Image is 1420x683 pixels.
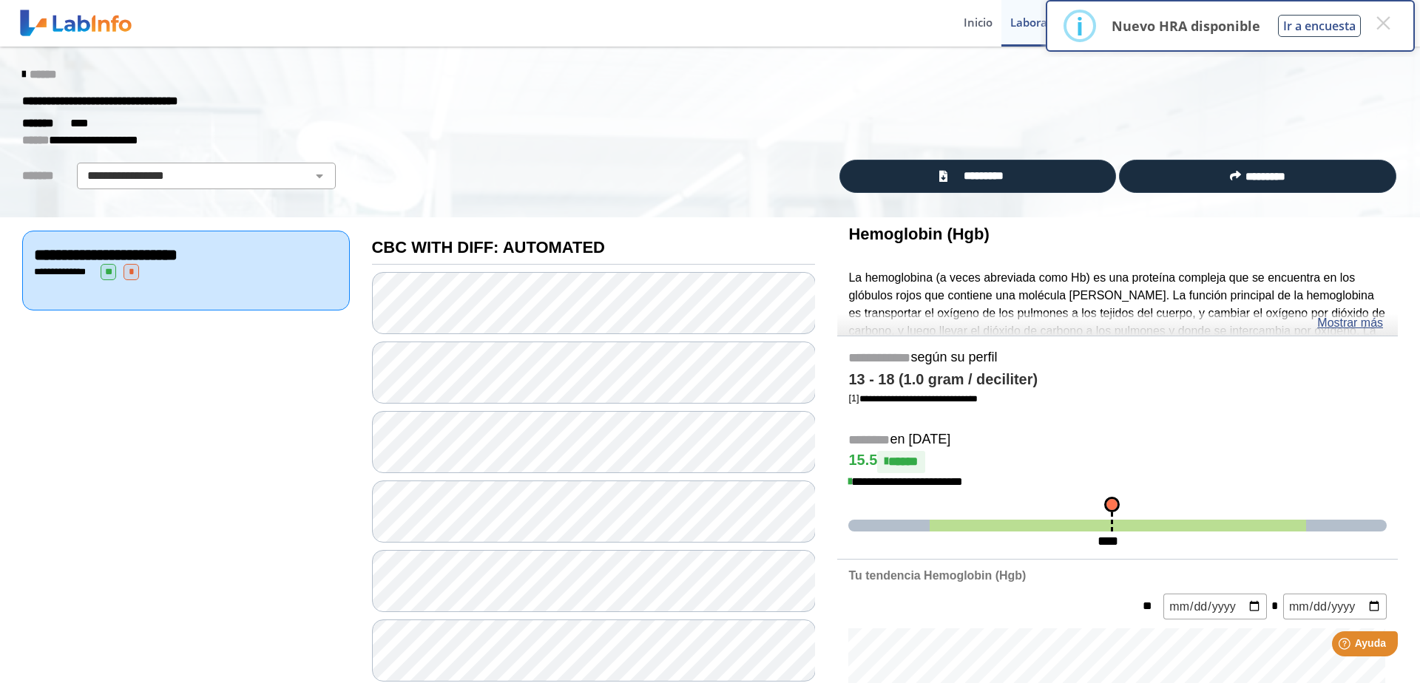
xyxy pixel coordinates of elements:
h4: 13 - 18 (1.0 gram / deciliter) [848,371,1387,389]
input: mm/dd/yyyy [1163,594,1267,619]
h5: según su perfil [848,350,1387,367]
a: [1] [848,393,977,404]
h4: 15.5 [848,451,1387,473]
p: La hemoglobina (a veces abreviada como Hb) es una proteína compleja que se encuentra en los glóbu... [848,269,1387,376]
button: Ir a encuesta [1278,15,1361,37]
button: Close this dialog [1370,10,1396,36]
input: mm/dd/yyyy [1283,594,1387,619]
p: Nuevo HRA disponible [1112,17,1260,35]
b: CBC WITH DIFF: AUTOMATED [372,238,605,256]
iframe: Help widget launcher [1288,625,1404,667]
b: Tu tendencia Hemoglobin (Hgb) [848,569,1026,582]
b: Hemoglobin (Hgb) [848,225,989,243]
h5: en [DATE] [848,432,1387,449]
div: i [1076,13,1083,39]
a: Mostrar más [1317,314,1383,332]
